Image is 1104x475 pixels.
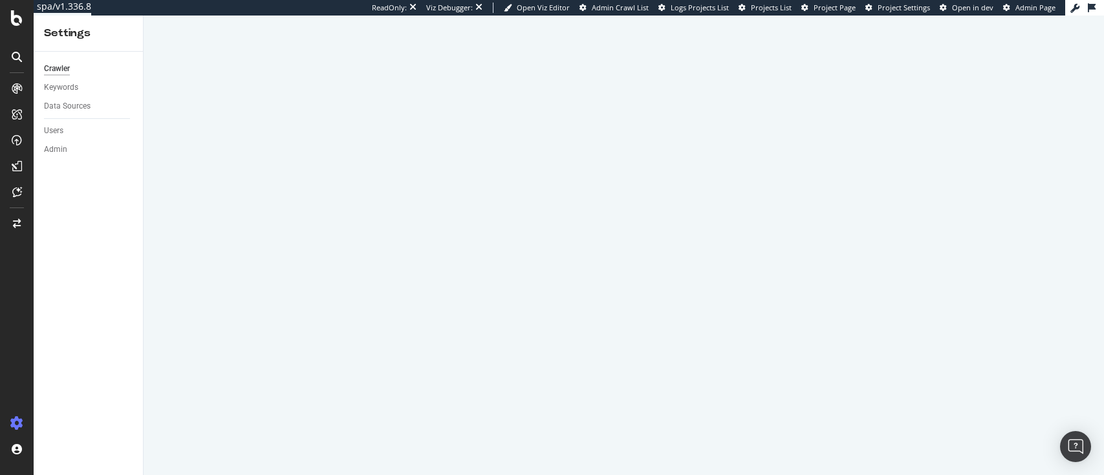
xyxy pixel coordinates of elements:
span: Open in dev [952,3,993,12]
div: Crawler [44,62,70,76]
a: Logs Projects List [658,3,729,13]
div: Viz Debugger: [426,3,473,13]
a: Users [44,124,134,138]
div: ReadOnly: [372,3,407,13]
a: Crawler [44,62,134,76]
a: Keywords [44,81,134,94]
div: Data Sources [44,100,91,113]
span: Admin Page [1015,3,1055,12]
div: Settings [44,26,133,41]
a: Project Settings [865,3,930,13]
a: Project Page [801,3,856,13]
div: Admin [44,143,67,156]
span: Admin Crawl List [592,3,649,12]
div: Keywords [44,81,78,94]
a: Admin Page [1003,3,1055,13]
div: Users [44,124,63,138]
a: Projects List [739,3,792,13]
div: Open Intercom Messenger [1060,431,1091,462]
span: Projects List [751,3,792,12]
span: Logs Projects List [671,3,729,12]
span: Project Settings [878,3,930,12]
a: Data Sources [44,100,134,113]
a: Open in dev [940,3,993,13]
a: Open Viz Editor [504,3,570,13]
a: Admin Crawl List [579,3,649,13]
a: Admin [44,143,134,156]
span: Open Viz Editor [517,3,570,12]
span: Project Page [814,3,856,12]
